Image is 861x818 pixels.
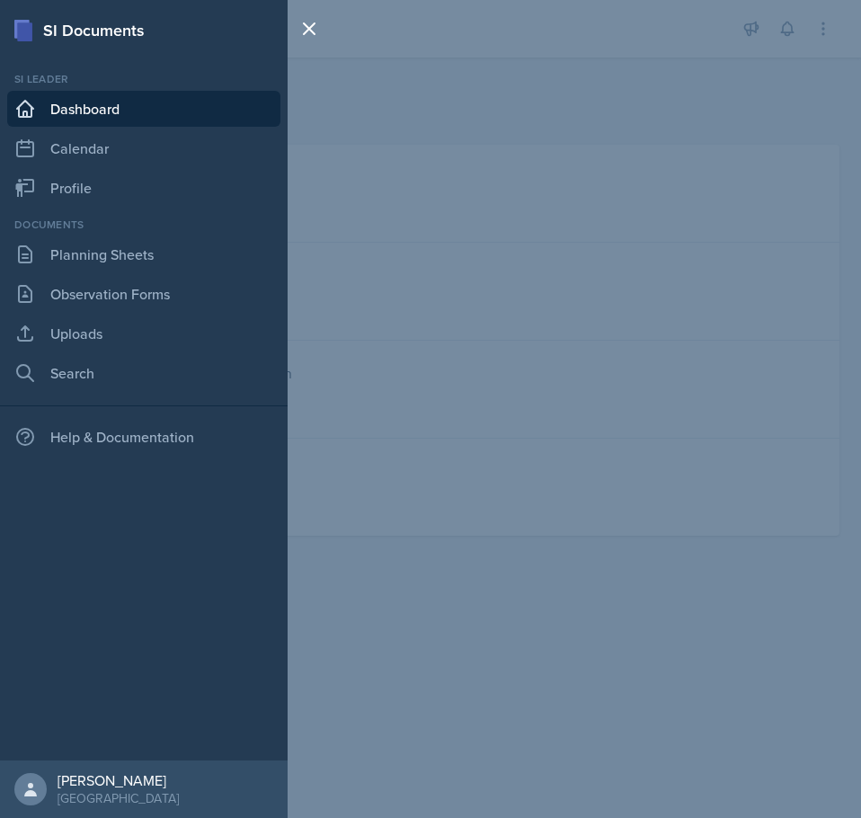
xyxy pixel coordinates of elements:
a: Profile [7,170,280,206]
a: Calendar [7,130,280,166]
div: [PERSON_NAME] [58,771,179,789]
a: Planning Sheets [7,236,280,272]
div: Documents [7,217,280,233]
a: Dashboard [7,91,280,127]
div: Help & Documentation [7,419,280,455]
a: Search [7,355,280,391]
div: [GEOGRAPHIC_DATA] [58,789,179,807]
a: Uploads [7,316,280,351]
div: Si leader [7,71,280,87]
a: Observation Forms [7,276,280,312]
